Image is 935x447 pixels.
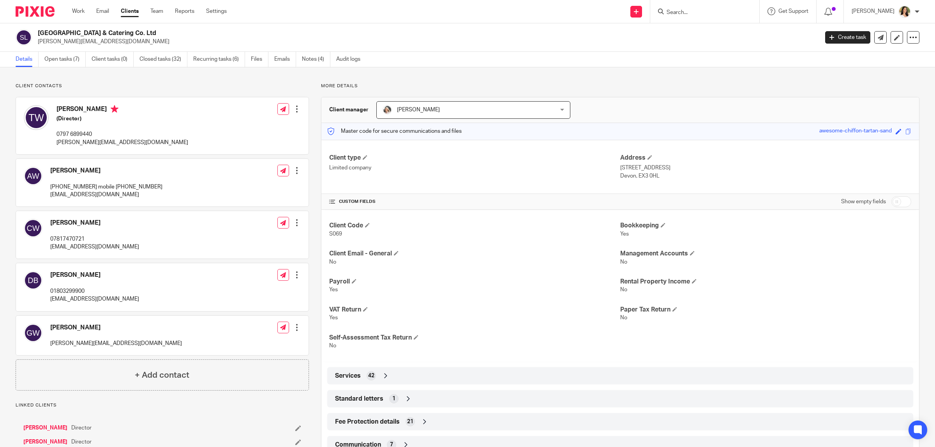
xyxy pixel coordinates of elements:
[111,105,118,113] i: Primary
[321,83,919,89] p: More details
[329,259,336,265] span: No
[329,164,620,172] p: Limited company
[329,106,369,114] h3: Client manager
[50,243,139,251] p: [EMAIL_ADDRESS][DOMAIN_NAME]
[329,315,338,320] span: Yes
[50,271,139,279] h4: [PERSON_NAME]
[16,6,55,17] img: Pixie
[852,7,894,15] p: [PERSON_NAME]
[397,107,440,113] span: [PERSON_NAME]
[16,83,309,89] p: Client contacts
[329,306,620,314] h4: VAT Return
[50,191,162,199] p: [EMAIL_ADDRESS][DOMAIN_NAME]
[56,105,188,115] h4: [PERSON_NAME]
[16,52,39,67] a: Details
[620,154,911,162] h4: Address
[139,52,187,67] a: Closed tasks (32)
[383,105,392,114] img: High%20Res%20Andrew%20Price%20Accountants_Poppy%20Jakes%20photography-1187-3.jpg
[329,343,336,348] span: No
[24,167,42,185] img: svg%3E
[620,231,629,237] span: Yes
[329,287,338,292] span: Yes
[50,235,139,243] p: 07817470721
[335,372,361,380] span: Services
[71,424,92,432] span: Director
[50,340,182,347] p: [PERSON_NAME][EMAIL_ADDRESS][DOMAIN_NAME]
[50,287,139,295] p: 01803299900
[251,52,268,67] a: Files
[121,7,139,15] a: Clients
[620,172,911,180] p: Devon, EX3 0HL
[175,7,194,15] a: Reports
[335,395,383,403] span: Standard letters
[23,438,67,446] a: [PERSON_NAME]
[368,372,374,380] span: 42
[329,222,620,230] h4: Client Code
[274,52,296,67] a: Emails
[135,369,189,381] h4: + Add contact
[841,198,886,206] label: Show empty fields
[620,259,627,265] span: No
[56,115,188,123] h5: (Director)
[778,9,808,14] span: Get Support
[302,52,330,67] a: Notes (4)
[38,29,658,37] h2: [GEOGRAPHIC_DATA] & Catering Co. Ltd
[666,9,736,16] input: Search
[50,295,139,303] p: [EMAIL_ADDRESS][DOMAIN_NAME]
[150,7,163,15] a: Team
[92,52,134,67] a: Client tasks (0)
[44,52,86,67] a: Open tasks (7)
[329,231,342,237] span: S069
[56,130,188,138] p: 0797 6899440
[819,127,892,136] div: awesome-chiffon-tartan-sand
[335,418,400,426] span: Fee Protection details
[329,334,620,342] h4: Self-Assessment Tax Return
[392,395,395,403] span: 1
[329,250,620,258] h4: Client Email - General
[206,7,227,15] a: Settings
[825,31,870,44] a: Create task
[329,154,620,162] h4: Client type
[50,219,139,227] h4: [PERSON_NAME]
[898,5,911,18] img: High%20Res%20Andrew%20Price%20Accountants_Poppy%20Jakes%20photography-1153.jpg
[620,250,911,258] h4: Management Accounts
[193,52,245,67] a: Recurring tasks (6)
[327,127,462,135] p: Master code for secure communications and files
[329,199,620,205] h4: CUSTOM FIELDS
[620,222,911,230] h4: Bookkeeping
[72,7,85,15] a: Work
[50,167,162,175] h4: [PERSON_NAME]
[24,219,42,238] img: svg%3E
[50,183,162,191] p: [PHONE_NUMBER] mobile [PHONE_NUMBER]
[620,306,911,314] h4: Paper Tax Return
[23,424,67,432] a: [PERSON_NAME]
[38,38,813,46] p: [PERSON_NAME][EMAIL_ADDRESS][DOMAIN_NAME]
[329,278,620,286] h4: Payroll
[96,7,109,15] a: Email
[24,324,42,342] img: svg%3E
[16,29,32,46] img: svg%3E
[24,105,49,130] img: svg%3E
[56,139,188,146] p: [PERSON_NAME][EMAIL_ADDRESS][DOMAIN_NAME]
[407,418,413,426] span: 21
[336,52,366,67] a: Audit logs
[71,438,92,446] span: Director
[620,278,911,286] h4: Rental Property Income
[24,271,42,290] img: svg%3E
[620,164,911,172] p: [STREET_ADDRESS]
[620,315,627,320] span: No
[620,287,627,292] span: No
[50,324,182,332] h4: [PERSON_NAME]
[16,402,309,408] p: Linked clients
